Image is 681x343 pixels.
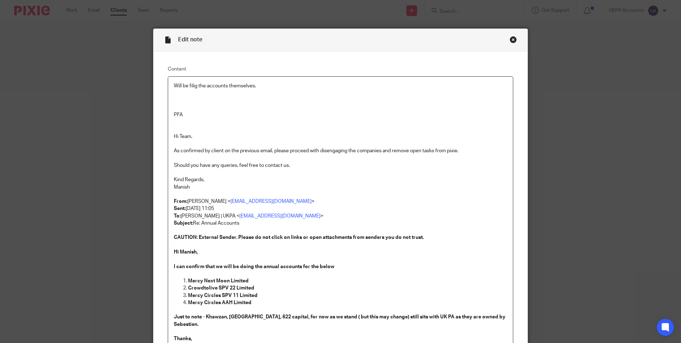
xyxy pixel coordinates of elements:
[174,147,507,154] p: As confirmed by client on the previous email, please proceed with disengaging the companies and r...
[174,336,192,341] strong: Thanks,
[174,162,507,169] p: Should you have any queries, feel free to contact us.
[174,250,198,255] strong: Hi Manish,
[174,214,181,219] strong: To:
[510,36,517,43] div: Close this dialog window
[174,206,186,211] strong: Sent:
[174,235,424,240] strong: CAUTION: External Sender. Please do not click on links or open attachments from senders you do no...
[188,300,251,305] strong: Mercy Circles AAH Limited
[174,176,507,183] p: Kind Regards,
[174,184,507,191] p: Manish
[174,199,187,204] strong: From:
[174,82,507,89] p: Will be filig the accounts themselves.
[239,214,321,219] a: [EMAIL_ADDRESS][DOMAIN_NAME]
[178,37,202,42] span: Edit note
[188,278,249,283] strong: Mercy Next Moon Limited
[174,104,507,119] p: PFA
[188,286,254,291] strong: Crowdtolive SPV 22 Limited
[174,221,193,226] strong: Subject:
[174,133,507,140] p: Hi Team,
[174,198,507,227] p: [PERSON_NAME] < > [DATE] 11:05 [PERSON_NAME] | UKPA < > Re: Annual Accounts
[230,199,312,204] a: [EMAIL_ADDRESS][DOMAIN_NAME]
[168,66,513,73] label: Content
[188,293,258,298] strong: Mercy Circles SPV 11 Limited
[174,314,506,327] strong: Just to note - Khawzan, [GEOGRAPHIC_DATA], 622 capital, for now as we stand ( but this may change...
[174,264,334,269] strong: I can confirm that we will be doing the annual accounts for the below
